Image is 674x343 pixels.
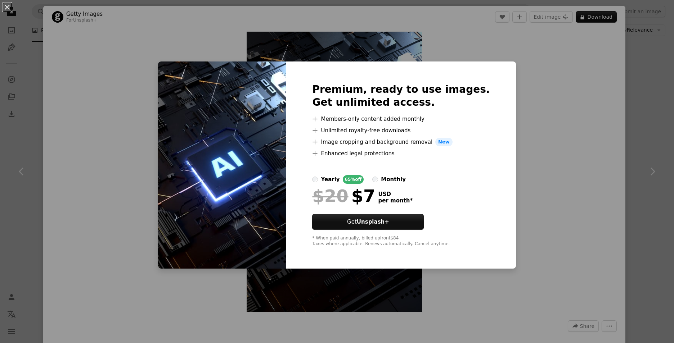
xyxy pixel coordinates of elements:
[312,126,490,135] li: Unlimited royalty-free downloads
[312,187,375,205] div: $7
[343,175,364,184] div: 65% off
[378,191,413,197] span: USD
[378,197,413,204] span: per month *
[312,83,490,109] h2: Premium, ready to use images. Get unlimited access.
[158,61,286,269] img: premium_photo-1683120963435-6f9355d4a776
[381,175,406,184] div: monthly
[312,149,490,158] li: Enhanced legal protections
[357,219,389,225] strong: Unsplash+
[312,187,348,205] span: $20
[372,177,378,182] input: monthly
[312,115,490,123] li: Members-only content added monthly
[321,175,340,184] div: yearly
[312,177,318,182] input: yearly65%off
[435,138,453,146] span: New
[312,214,424,230] button: GetUnsplash+
[312,138,490,146] li: Image cropping and background removal
[312,235,490,247] div: * When paid annually, billed upfront $84 Taxes where applicable. Renews automatically. Cancel any...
